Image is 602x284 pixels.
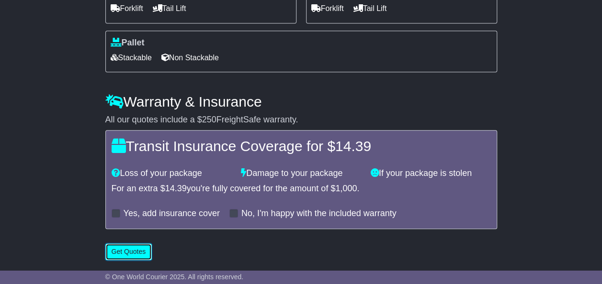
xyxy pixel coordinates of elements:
span: Tail Lift [153,1,186,16]
span: 14.39 [335,138,371,154]
div: All our quotes include a $ FreightSafe warranty. [105,115,497,125]
h4: Transit Insurance Coverage for $ [112,138,491,154]
span: Forklift [311,1,344,16]
div: If your package is stolen [366,168,496,179]
label: Yes, add insurance cover [124,208,220,219]
div: For an extra $ you're fully covered for the amount of $ . [112,184,491,194]
span: 14.39 [165,184,187,193]
span: 250 [202,115,216,124]
span: 1,000 [335,184,357,193]
label: No, I'm happy with the included warranty [241,208,397,219]
span: Stackable [111,50,152,65]
div: Loss of your package [107,168,237,179]
span: © One World Courier 2025. All rights reserved. [105,273,244,281]
button: Get Quotes [105,243,152,260]
span: Non Stackable [161,50,219,65]
h4: Warranty & Insurance [105,94,497,109]
label: Pallet [111,38,145,48]
span: Tail Lift [353,1,387,16]
div: Damage to your package [236,168,366,179]
span: Forklift [111,1,143,16]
